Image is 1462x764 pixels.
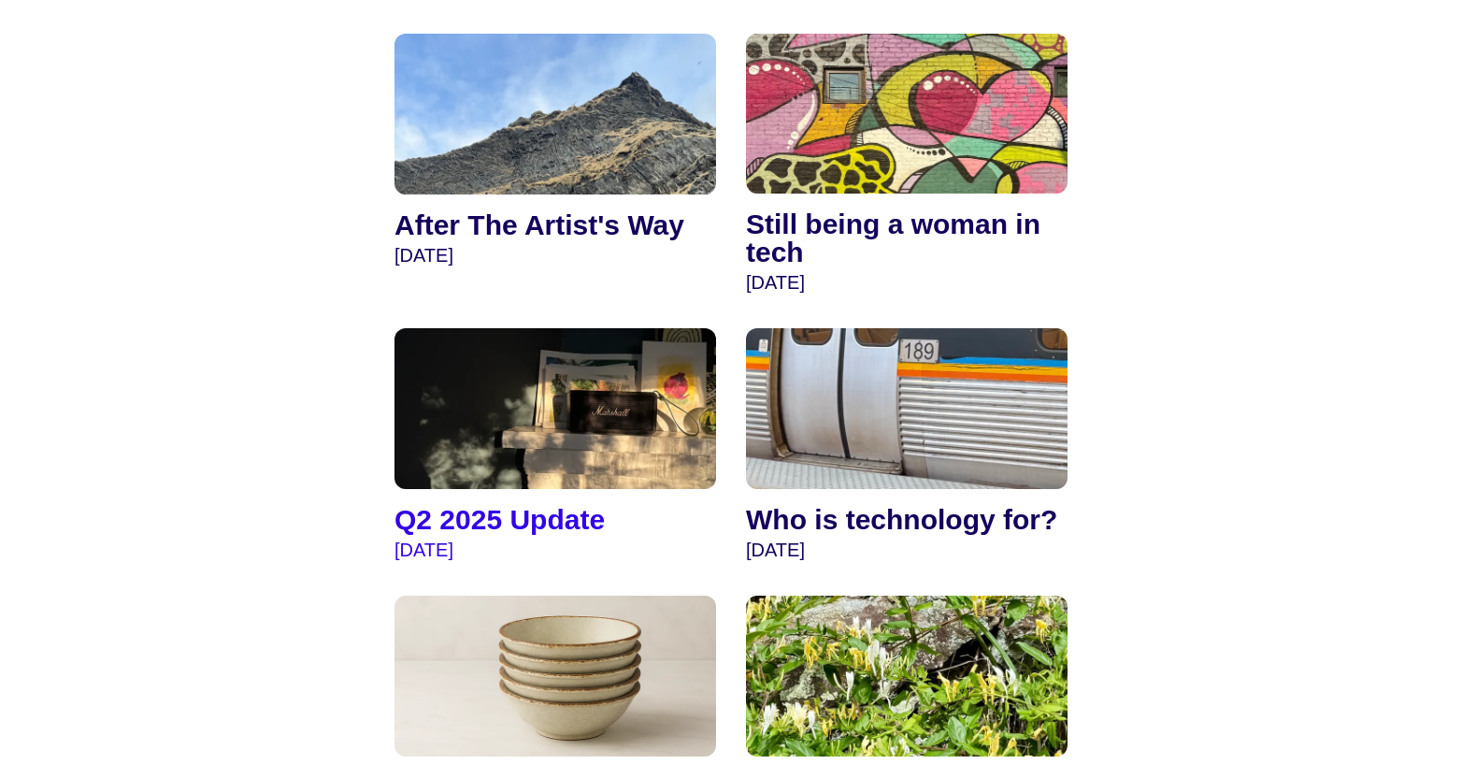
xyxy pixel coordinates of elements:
h4: Q2 2025 Update [394,506,716,534]
a: Q2 2025 Update [DATE] [394,328,716,566]
a: Who is technology for? [DATE] [746,328,1068,566]
time: [DATE] [746,272,805,293]
time: [DATE] [394,540,453,560]
h4: Still being a woman in tech [746,210,1068,267]
h4: After The Artist's Way [394,211,716,239]
a: Still being a woman in tech [DATE] [746,34,1068,299]
a: After The Artist's Way [DATE] [394,34,716,271]
time: [DATE] [746,540,805,560]
time: [DATE] [394,245,453,266]
h4: Who is technology for? [746,506,1068,534]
